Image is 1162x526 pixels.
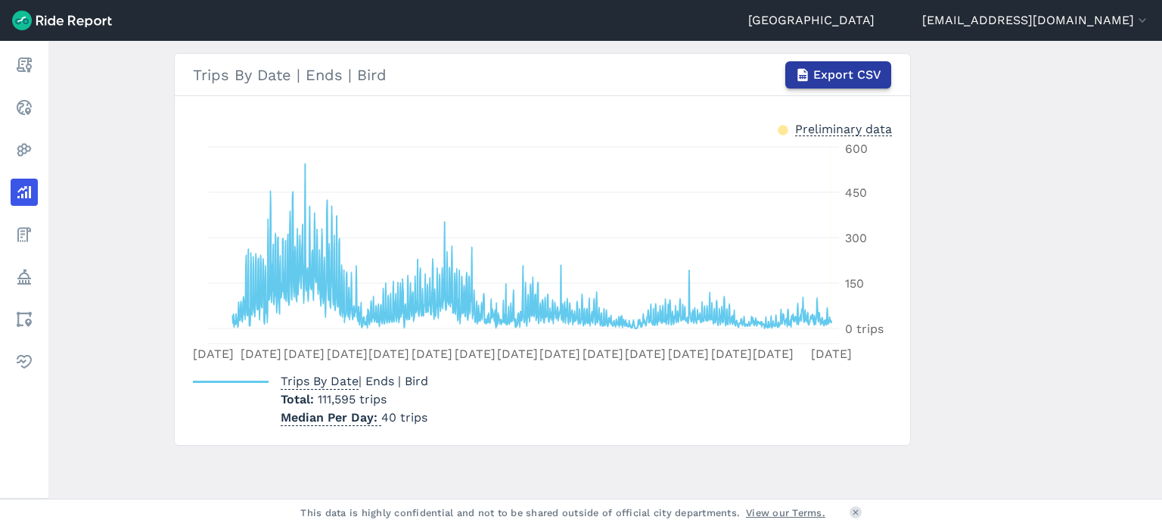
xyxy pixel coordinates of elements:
tspan: [DATE] [327,347,368,361]
tspan: [DATE] [455,347,496,361]
button: Export CSV [785,61,891,89]
a: Health [11,348,38,375]
span: Trips By Date [281,369,359,390]
tspan: [DATE] [539,347,580,361]
tspan: [DATE] [368,347,409,361]
a: Fees [11,221,38,248]
tspan: [DATE] [412,347,452,361]
button: [EMAIL_ADDRESS][DOMAIN_NAME] [922,11,1150,30]
tspan: 300 [845,231,867,245]
a: Policy [11,263,38,291]
a: Report [11,51,38,79]
tspan: [DATE] [625,347,666,361]
a: Analyze [11,179,38,206]
tspan: 150 [845,276,864,291]
a: [GEOGRAPHIC_DATA] [748,11,875,30]
a: Realtime [11,94,38,121]
span: Total [281,392,318,406]
a: View our Terms. [746,506,825,520]
img: Ride Report [12,11,112,30]
tspan: [DATE] [241,347,281,361]
tspan: [DATE] [193,347,234,361]
div: Preliminary data [795,120,892,136]
div: Trips By Date | Ends | Bird [193,61,892,89]
tspan: [DATE] [753,347,794,361]
tspan: [DATE] [284,347,325,361]
span: Export CSV [813,66,881,84]
tspan: 600 [845,142,868,156]
span: 111,595 trips [318,392,387,406]
a: Heatmaps [11,136,38,163]
a: Areas [11,306,38,333]
tspan: 450 [845,185,867,200]
tspan: 0 trips [845,322,884,336]
p: 40 trips [281,409,428,427]
span: Median Per Day [281,406,381,426]
tspan: [DATE] [811,347,852,361]
tspan: [DATE] [668,347,709,361]
span: | Ends | Bird [281,374,428,388]
tspan: [DATE] [497,347,538,361]
tspan: [DATE] [583,347,623,361]
tspan: [DATE] [711,347,752,361]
